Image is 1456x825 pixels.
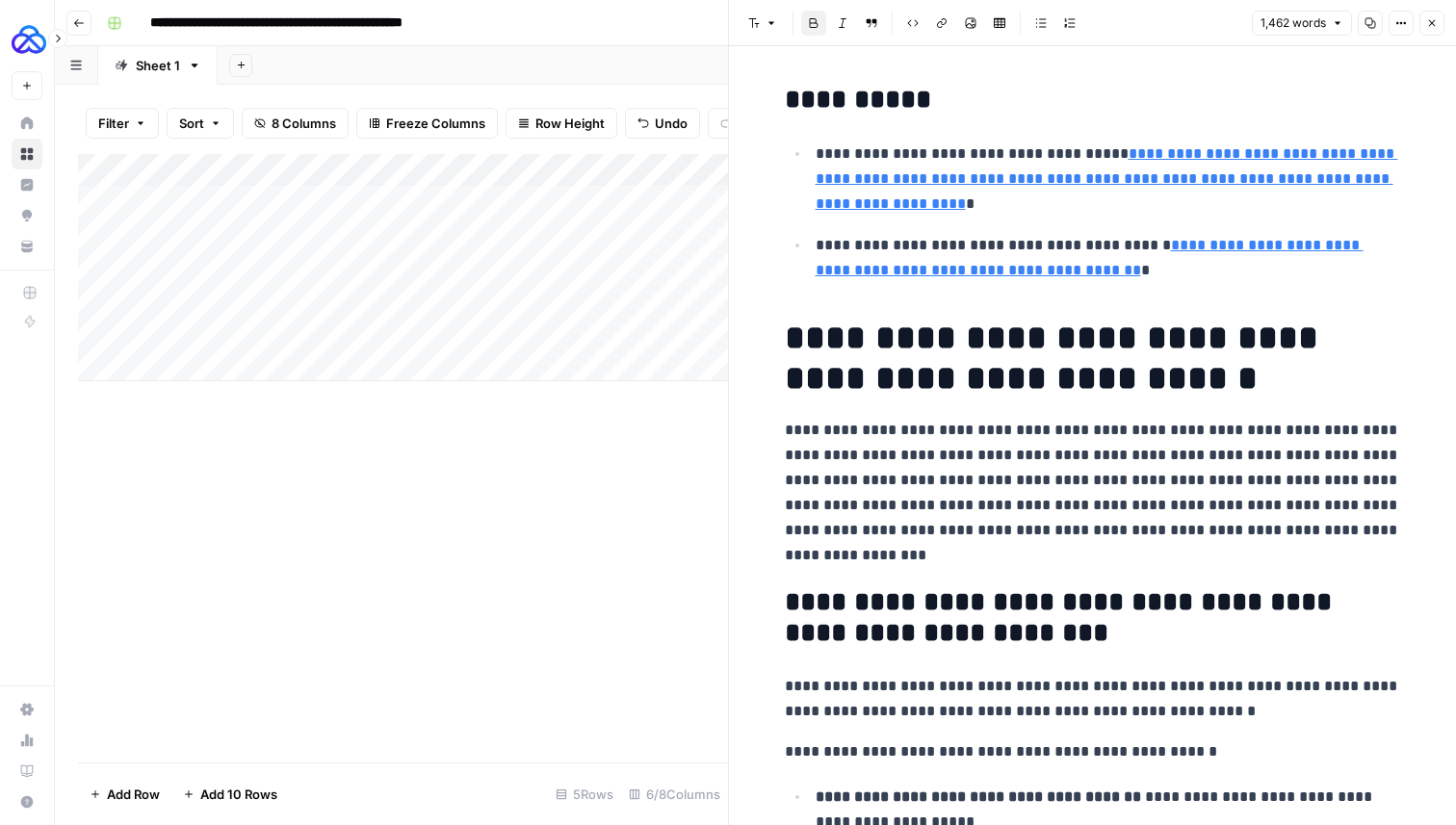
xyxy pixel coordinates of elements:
a: Browse [12,139,42,169]
button: Filter [86,108,159,139]
button: 8 Columns [242,108,349,139]
a: Usage [12,725,42,756]
span: Undo [655,114,688,133]
span: Add 10 Rows [200,785,277,804]
button: Row Height [506,108,617,139]
span: Freeze Columns [386,114,485,133]
span: 8 Columns [272,114,336,133]
button: Add 10 Rows [171,779,289,810]
a: Opportunities [12,200,42,231]
button: 1,462 words [1252,11,1352,36]
div: Sheet 1 [136,56,180,75]
button: Sort [167,108,234,139]
div: 6/8 Columns [621,779,728,810]
a: Settings [12,694,42,725]
span: Add Row [107,785,160,804]
button: Add Row [78,779,171,810]
a: Learning Hub [12,756,42,786]
img: AUQ Logo [12,22,46,57]
button: Workspace: AUQ [12,15,42,64]
span: Filter [98,114,129,133]
a: Insights [12,169,42,200]
a: Your Data [12,231,42,262]
span: Sort [179,114,204,133]
a: Sheet 1 [98,46,218,85]
button: Freeze Columns [356,108,498,139]
span: 1,462 words [1261,14,1326,32]
a: Home [12,108,42,139]
span: Row Height [535,114,605,133]
button: Help + Support [12,786,42,817]
button: Undo [625,108,700,139]
div: 5 Rows [548,779,621,810]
